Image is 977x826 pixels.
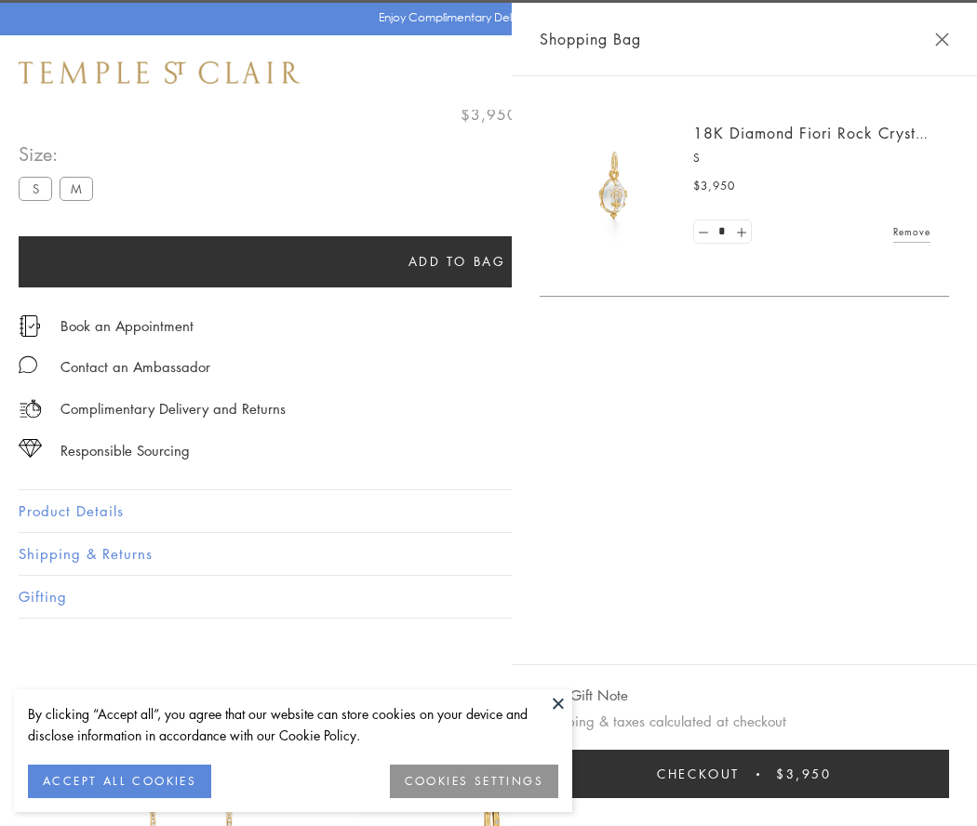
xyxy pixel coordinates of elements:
p: Shipping & taxes calculated at checkout [540,710,949,733]
button: Add Gift Note [540,684,628,707]
a: Book an Appointment [60,315,194,336]
img: P51889-E11FIORI [558,130,670,242]
img: icon_appointment.svg [19,315,41,337]
div: Responsible Sourcing [60,439,190,462]
label: M [60,177,93,200]
a: Remove [893,221,930,242]
button: Gifting [19,576,958,618]
span: Add to bag [408,251,506,272]
p: Enjoy Complimentary Delivery & Returns [379,8,590,27]
button: COOKIES SETTINGS [390,765,558,798]
span: $3,950 [461,102,517,127]
h3: You May Also Like [47,685,930,714]
a: Set quantity to 0 [694,220,713,244]
img: MessageIcon-01_2.svg [19,355,37,374]
button: ACCEPT ALL COOKIES [28,765,211,798]
span: Checkout [657,764,740,784]
img: Temple St. Clair [19,61,300,84]
span: $3,950 [776,764,832,784]
span: Size: [19,139,100,169]
p: Complimentary Delivery and Returns [60,397,286,420]
label: S [19,177,52,200]
p: S [693,149,930,167]
img: icon_sourcing.svg [19,439,42,458]
div: Contact an Ambassador [60,355,210,379]
a: Set quantity to 2 [731,220,750,244]
div: By clicking “Accept all”, you agree that our website can store cookies on your device and disclos... [28,703,558,746]
span: $3,950 [693,177,735,195]
button: Checkout $3,950 [540,750,949,798]
img: icon_delivery.svg [19,397,42,420]
span: Shopping Bag [540,27,641,51]
button: Close Shopping Bag [935,33,949,47]
button: Add to bag [19,236,895,287]
button: Product Details [19,490,958,532]
button: Shipping & Returns [19,533,958,575]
